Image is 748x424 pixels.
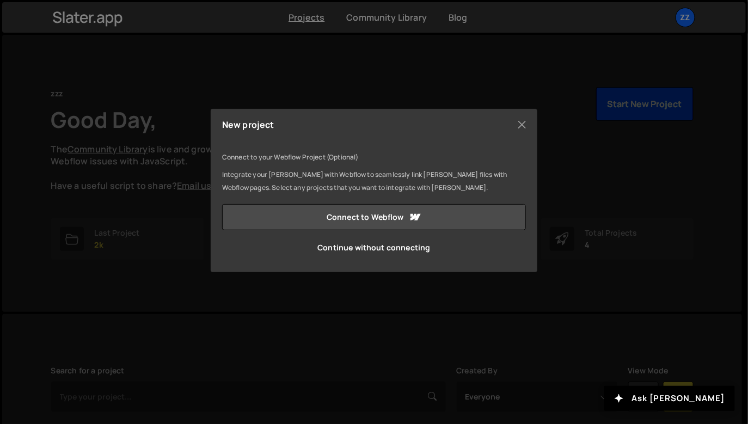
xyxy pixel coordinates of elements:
button: Ask [PERSON_NAME] [604,386,735,411]
a: Continue without connecting [222,235,526,261]
button: Close [514,116,530,133]
a: Connect to Webflow [222,204,526,230]
p: Integrate your [PERSON_NAME] with Webflow to seamlessly link [PERSON_NAME] files with Webflow pag... [222,168,526,194]
h5: New project [222,120,274,129]
p: Connect to your Webflow Project (Optional) [222,151,526,164]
